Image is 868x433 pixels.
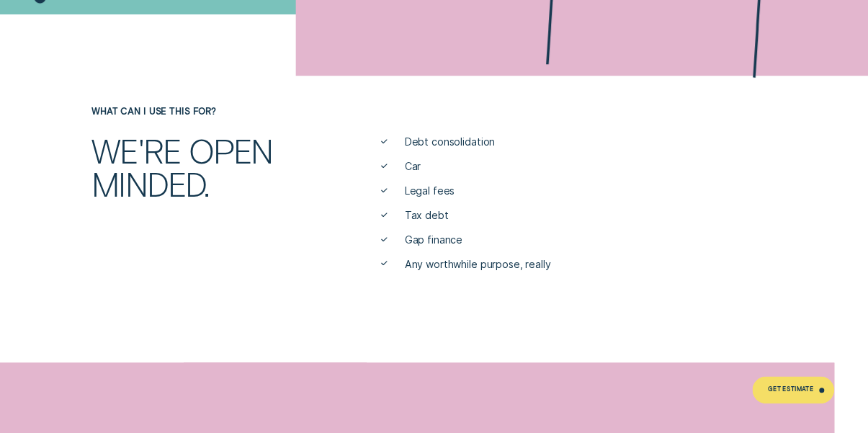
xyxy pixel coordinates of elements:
[86,135,318,200] div: We're open minded.
[86,106,318,117] div: What can I use this for?
[405,257,551,271] span: Any worthwhile purpose, really
[405,159,421,173] span: Car
[752,376,834,403] a: Get Estimate
[405,233,462,246] span: Gap finance
[405,184,455,197] span: Legal fees
[405,135,495,148] span: Debt consolidation
[405,208,449,222] span: Tax debt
